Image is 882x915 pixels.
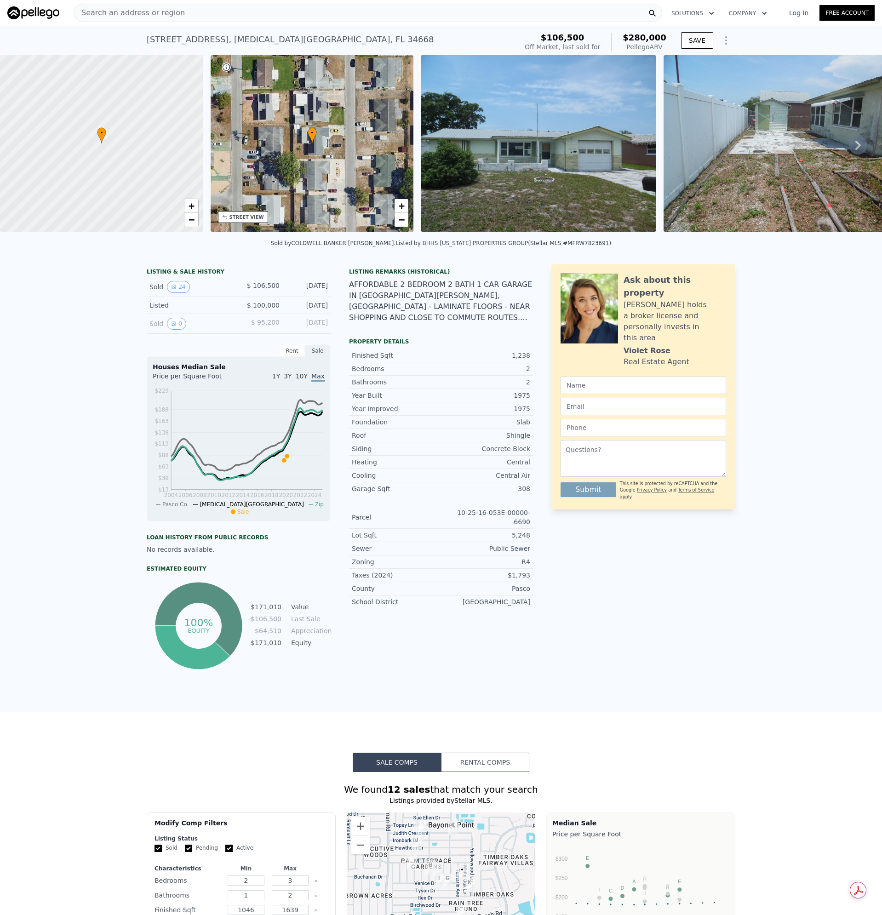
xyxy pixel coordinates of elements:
[678,879,681,884] text: F
[441,571,530,580] div: $1,793
[226,865,266,872] div: Min
[153,372,239,386] div: Price per Square Foot
[270,865,310,872] div: Max
[155,845,162,852] input: Sold
[158,486,169,493] tspan: $13
[352,557,441,566] div: Zoning
[441,364,530,373] div: 2
[352,513,441,522] div: Parcel
[167,318,186,330] button: View historical data
[250,614,282,624] td: $106,500
[399,214,405,225] span: −
[632,879,636,884] text: A
[188,214,194,225] span: −
[352,364,441,373] div: Bedrooms
[722,5,774,22] button: Company
[250,602,282,612] td: $171,010
[433,862,443,878] div: 11210 Yewtree Ave
[250,626,282,636] td: $64,510
[441,457,530,467] div: Central
[222,492,236,498] tspan: 2012
[441,404,530,413] div: 1975
[623,33,666,42] span: $280,000
[441,584,530,593] div: Pasco
[666,883,670,888] text: K
[441,557,530,566] div: R4
[561,398,726,415] input: Email
[664,5,722,22] button: Solutions
[250,638,282,648] td: $171,010
[188,627,210,634] tspan: equity
[464,878,475,893] div: 11115 Yellowwood Ln
[412,835,422,851] div: 7624 Hawthorn Dr
[441,508,530,526] div: 10-25-16-053E-00000-6690
[308,127,317,143] div: •
[155,429,169,436] tspan: $138
[395,199,408,213] a: Zoom in
[434,874,444,889] div: 7741 Tyson Dr
[149,281,231,293] div: Sold
[305,345,331,357] div: Sale
[351,836,370,854] button: Zoom out
[289,602,331,612] td: Value
[399,200,405,212] span: +
[442,874,452,889] div: 7815 Tyson Dr
[207,492,221,498] tspan: 2010
[184,213,198,227] a: Zoom out
[637,487,667,492] a: Privacy Policy
[188,200,194,212] span: +
[314,879,318,883] button: Clear
[643,875,647,881] text: G
[289,626,331,636] td: Appreciation
[155,865,222,872] div: Characteristics
[352,444,441,453] div: Siding
[314,909,318,912] button: Clear
[147,33,434,46] div: [STREET_ADDRESS] , [MEDICAL_DATA][GEOGRAPHIC_DATA] , FL 34668
[200,501,304,508] span: [MEDICAL_DATA][GEOGRAPHIC_DATA]
[167,281,189,293] button: View historical data
[448,820,458,836] div: 7830 JUDITH CRESCENT
[155,440,169,447] tspan: $113
[643,877,647,882] text: H
[353,753,441,772] button: Sale Comps
[236,492,250,498] tspan: 2014
[352,597,441,606] div: School District
[556,875,568,881] text: $250
[624,345,670,356] div: Violet Rose
[164,492,178,498] tspan: 2004
[586,855,589,861] text: E
[97,127,106,143] div: •
[147,268,331,277] div: LISTING & SALE HISTORY
[184,617,213,629] tspan: 100%
[352,377,441,387] div: Bathrooms
[556,856,568,862] text: $300
[624,274,726,299] div: Ask about this property
[425,860,435,876] div: 11214 Glover Rd
[441,444,530,453] div: Concrete Block
[352,351,441,360] div: Finished Sqft
[287,318,328,330] div: [DATE]
[308,492,322,498] tspan: 2024
[308,129,317,137] span: •
[225,844,253,852] label: Active
[147,783,735,796] div: We found that match your search
[441,597,530,606] div: [GEOGRAPHIC_DATA]
[237,509,249,515] span: Sale
[678,889,681,894] text: L
[778,8,819,17] a: Log In
[352,544,441,553] div: Sewer
[395,240,611,246] div: Listed by BHHS [US_STATE] PROPERTIES GROUP (Stellar MLS #MFRW7823691)
[155,874,222,887] div: Bedrooms
[155,889,222,902] div: Bathrooms
[421,55,656,232] img: Sale: 55423829 Parcel: 25909147
[264,492,279,498] tspan: 2018
[441,417,530,427] div: Slab
[7,6,59,19] img: Pellego
[225,845,233,852] input: Active
[620,885,624,891] text: D
[352,471,441,480] div: Cooling
[279,492,293,498] tspan: 2020
[525,42,600,51] div: Off Market, last sold for
[349,268,533,275] div: Listing Remarks (Historical)
[620,480,726,500] div: This site is protected by reCAPTCHA and the Google and apply.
